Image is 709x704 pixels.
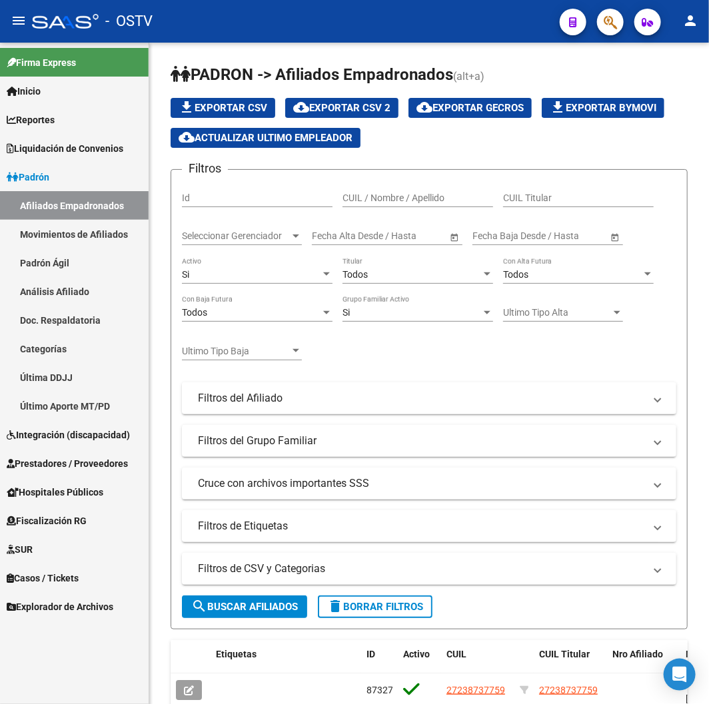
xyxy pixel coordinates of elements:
mat-expansion-panel-header: Cruce con archivos importantes SSS [182,468,676,500]
mat-panel-title: Cruce con archivos importantes SSS [198,476,644,491]
datatable-header-cell: Etiquetas [211,640,361,684]
mat-expansion-panel-header: Filtros de CSV y Categorias [182,553,676,585]
button: Buscar Afiliados [182,595,307,618]
span: Activo [403,649,430,659]
div: Open Intercom Messenger [664,659,696,691]
span: Ultimo Tipo Alta [503,307,611,318]
datatable-header-cell: Nro Afiliado [607,640,680,684]
span: Todos [343,269,368,280]
span: 87327 [366,685,393,695]
datatable-header-cell: Activo [398,640,441,684]
mat-icon: file_download [550,99,566,115]
button: Exportar GECROS [408,98,532,118]
span: Reportes [7,113,55,127]
button: Borrar Filtros [318,595,432,618]
h3: Filtros [182,159,228,178]
span: CUIL Titular [539,649,590,659]
span: - OSTV [105,7,153,36]
input: Fecha fin [532,230,598,242]
mat-icon: cloud_download [416,99,432,115]
span: Fiscalización RG [7,514,87,528]
mat-icon: menu [11,13,27,29]
mat-icon: cloud_download [293,99,309,115]
span: CUIL [446,649,466,659]
datatable-header-cell: CUIL Titular [534,640,607,684]
span: Todos [182,307,207,318]
mat-icon: search [191,598,207,614]
span: Casos / Tickets [7,571,79,585]
span: Todos [503,269,528,280]
mat-panel-title: Filtros de Etiquetas [198,519,644,533]
span: Exportar GECROS [416,102,524,114]
span: Exportar CSV [179,102,267,114]
span: PADRON -> Afiliados Empadronados [171,65,453,84]
datatable-header-cell: CUIL [441,640,514,684]
button: Exportar CSV [171,98,275,118]
span: Explorador de Archivos [7,599,113,614]
span: 27238737759 [539,685,598,695]
mat-expansion-panel-header: Filtros de Etiquetas [182,510,676,542]
mat-icon: delete [327,598,343,614]
span: SUR [7,542,33,557]
button: Exportar Bymovi [542,98,664,118]
mat-panel-title: Filtros de CSV y Categorias [198,561,644,576]
mat-icon: cloud_download [179,129,195,145]
span: Borrar Filtros [327,601,423,613]
input: Fecha inicio [312,230,360,242]
span: Hospitales Públicos [7,485,103,500]
button: Actualizar ultimo Empleador [171,128,360,148]
mat-icon: person [682,13,698,29]
span: Si [182,269,189,280]
span: Exportar CSV 2 [293,102,390,114]
span: Liquidación de Convenios [7,141,123,156]
span: ID [366,649,375,659]
datatable-header-cell: ID [361,640,398,684]
button: Open calendar [608,230,622,244]
mat-expansion-panel-header: Filtros del Grupo Familiar [182,425,676,457]
mat-expansion-panel-header: Filtros del Afiliado [182,382,676,414]
button: Open calendar [447,230,461,244]
span: Padrón [7,170,49,184]
span: Prestadores / Proveedores [7,456,128,471]
mat-icon: file_download [179,99,195,115]
span: Buscar Afiliados [191,601,298,613]
span: Integración (discapacidad) [7,428,130,442]
span: Exportar Bymovi [550,102,656,114]
span: Etiquetas [216,649,257,659]
span: Actualizar ultimo Empleador [179,132,353,144]
span: Seleccionar Gerenciador [182,230,290,242]
span: Nro Afiliado [612,649,663,659]
span: Inicio [7,84,41,99]
button: Exportar CSV 2 [285,98,398,118]
span: 27238737759 [446,685,505,695]
span: (alt+a) [453,70,484,83]
input: Fecha fin [372,230,437,242]
span: Firma Express [7,55,76,70]
mat-panel-title: Filtros del Afiliado [198,391,644,406]
span: Si [343,307,350,318]
span: Ultimo Tipo Baja [182,346,290,357]
mat-panel-title: Filtros del Grupo Familiar [198,434,644,448]
input: Fecha inicio [472,230,521,242]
